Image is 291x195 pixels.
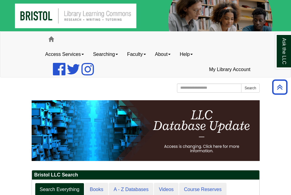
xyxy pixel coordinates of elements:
a: Help [175,47,197,62]
a: About [151,47,175,62]
h2: Bristol LLC Search [32,170,259,180]
img: HTML tutorial [32,100,260,161]
a: Access Services [41,47,88,62]
button: Search [241,84,259,93]
a: Faculty [123,47,151,62]
a: My Library Account [204,62,255,77]
a: Back to Top [270,83,289,91]
a: Searching [88,47,123,62]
